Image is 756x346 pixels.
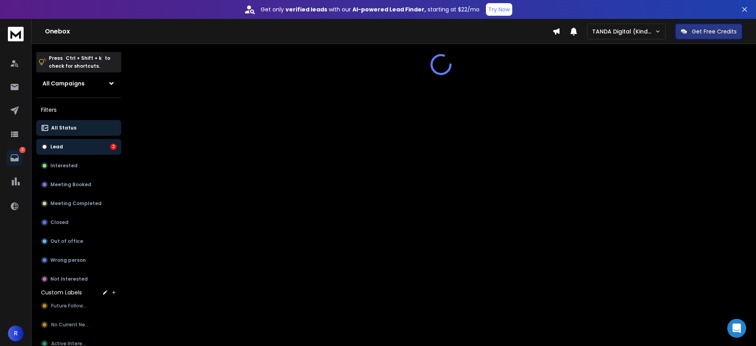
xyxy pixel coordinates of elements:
[65,54,103,63] span: Ctrl + Shift + k
[36,196,121,211] button: Meeting Completed
[285,6,327,13] strong: verified leads
[8,326,24,341] button: R
[19,147,26,153] p: 2
[592,28,655,35] p: TANDA Digital (Kind Studio)
[41,289,82,296] h3: Custom Labels
[36,104,121,115] h3: Filters
[50,238,83,244] p: Out of office
[50,144,63,150] p: Lead
[36,139,121,155] button: Lead2
[36,298,121,314] button: Future Followup
[50,163,78,169] p: Interested
[51,322,91,328] span: No Current Need
[36,271,121,287] button: Not Interested
[51,125,76,131] p: All Status
[110,144,117,150] div: 2
[50,276,88,282] p: Not Interested
[7,150,22,166] a: 2
[51,303,89,309] span: Future Followup
[36,317,121,333] button: No Current Need
[486,3,512,16] button: Try Now
[49,54,110,70] p: Press to check for shortcuts.
[36,158,121,174] button: Interested
[50,257,86,263] p: Wrong person
[488,6,510,13] p: Try Now
[727,319,746,338] div: Open Intercom Messenger
[675,24,742,39] button: Get Free Credits
[36,252,121,268] button: Wrong person
[36,120,121,136] button: All Status
[50,200,102,207] p: Meeting Completed
[50,219,69,226] p: Closed
[352,6,426,13] strong: AI-powered Lead Finder,
[45,27,552,36] h1: Onebox
[43,80,85,87] h1: All Campaigns
[8,27,24,41] img: logo
[50,181,91,188] p: Meeting Booked
[36,76,121,91] button: All Campaigns
[36,233,121,249] button: Out of office
[692,28,737,35] p: Get Free Credits
[261,6,480,13] p: Get only with our starting at $22/mo
[36,177,121,192] button: Meeting Booked
[36,215,121,230] button: Closed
